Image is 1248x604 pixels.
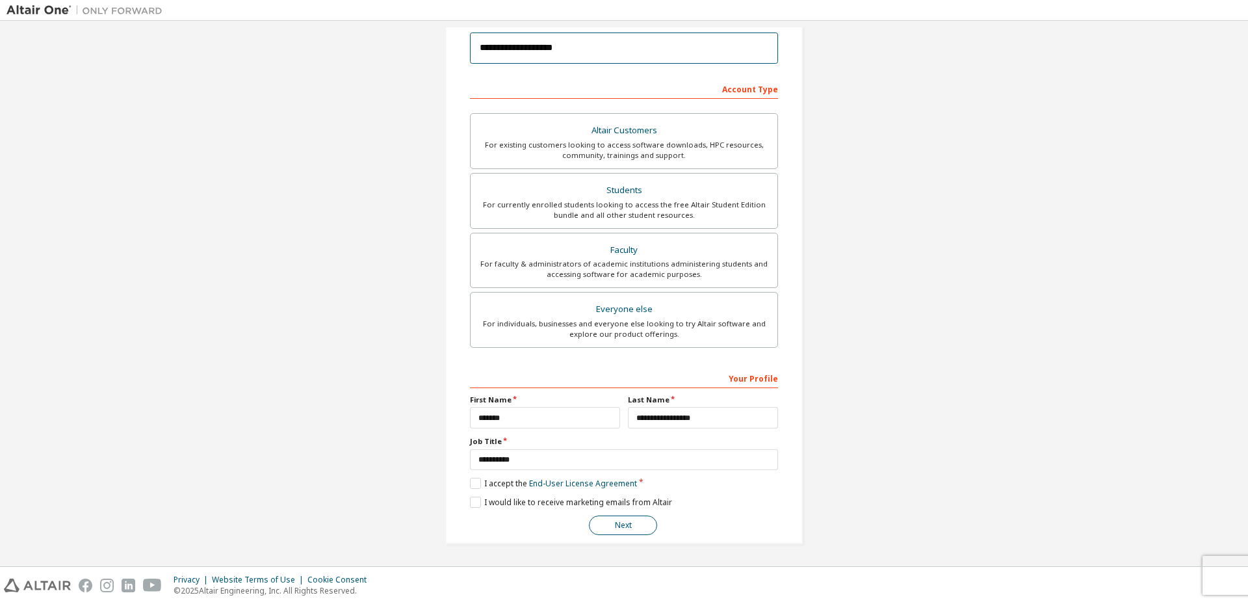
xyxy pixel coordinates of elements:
[470,367,778,388] div: Your Profile
[79,579,92,592] img: facebook.svg
[4,579,71,592] img: altair_logo.svg
[174,575,212,585] div: Privacy
[478,140,770,161] div: For existing customers looking to access software downloads, HPC resources, community, trainings ...
[143,579,162,592] img: youtube.svg
[470,497,672,508] label: I would like to receive marketing emails from Altair
[478,259,770,280] div: For faculty & administrators of academic institutions administering students and accessing softwa...
[470,395,620,405] label: First Name
[470,78,778,99] div: Account Type
[478,122,770,140] div: Altair Customers
[6,4,169,17] img: Altair One
[478,300,770,319] div: Everyone else
[470,436,778,447] label: Job Title
[478,200,770,220] div: For currently enrolled students looking to access the free Altair Student Edition bundle and all ...
[122,579,135,592] img: linkedin.svg
[100,579,114,592] img: instagram.svg
[529,478,637,489] a: End-User License Agreement
[307,575,374,585] div: Cookie Consent
[478,181,770,200] div: Students
[212,575,307,585] div: Website Terms of Use
[478,319,770,339] div: For individuals, businesses and everyone else looking to try Altair software and explore our prod...
[470,478,637,489] label: I accept the
[589,516,657,535] button: Next
[174,585,374,596] p: © 2025 Altair Engineering, Inc. All Rights Reserved.
[478,241,770,259] div: Faculty
[628,395,778,405] label: Last Name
